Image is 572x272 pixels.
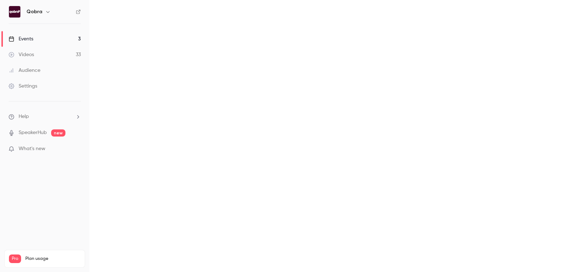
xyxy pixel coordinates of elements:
a: SpeakerHub [19,129,47,137]
div: Settings [9,83,37,90]
div: Audience [9,67,40,74]
div: Events [9,35,33,43]
span: Plan usage [25,256,80,262]
span: What's new [19,145,45,153]
li: help-dropdown-opener [9,113,81,120]
span: new [51,129,65,137]
img: Qobra [9,6,20,18]
span: Help [19,113,29,120]
h6: Qobra [26,8,42,15]
div: Videos [9,51,34,58]
span: Pro [9,254,21,263]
